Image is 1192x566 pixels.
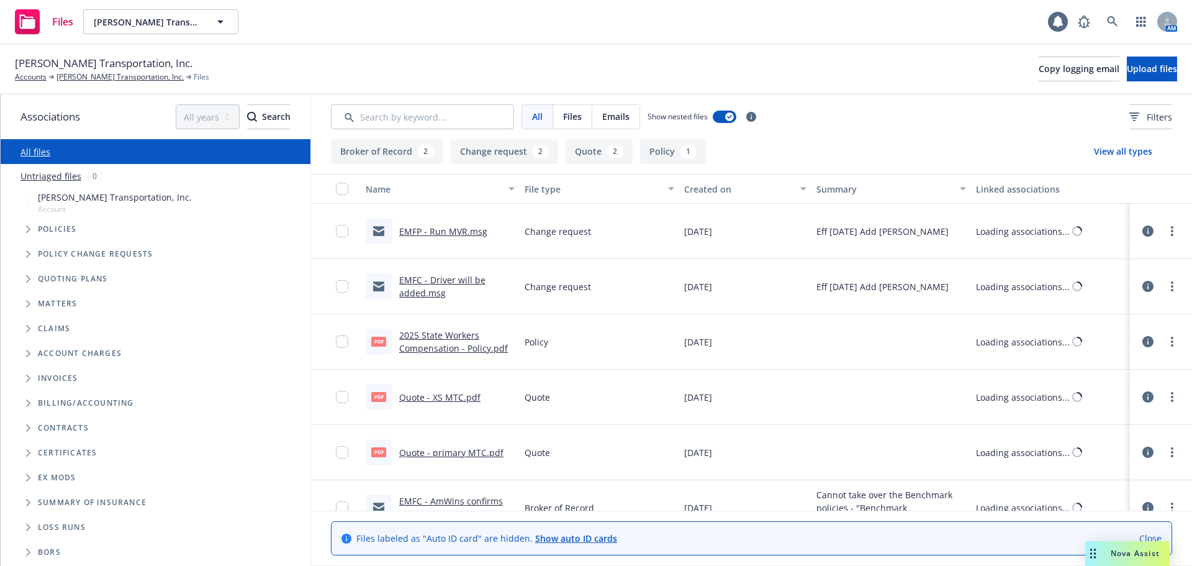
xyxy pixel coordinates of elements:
[247,105,291,129] div: Search
[525,225,591,238] span: Change request
[976,446,1070,459] div: Loading associations...
[20,146,50,158] a: All files
[1129,104,1172,129] button: Filters
[811,174,970,204] button: Summary
[399,447,503,459] a: Quote - primary MTC.pdf
[1074,139,1172,164] button: View all types
[1165,334,1180,349] a: more
[1165,279,1180,294] a: more
[38,449,97,457] span: Certificates
[83,9,238,34] button: [PERSON_NAME] Transportation, Inc.
[976,501,1070,514] div: Loading associations...
[38,549,61,556] span: BORs
[336,446,348,459] input: Toggle Row Selected
[20,170,81,183] a: Untriaged files
[1127,63,1177,75] span: Upload files
[1072,9,1096,34] a: Report a Bug
[640,139,706,164] button: Policy
[1129,9,1154,34] a: Switch app
[1139,532,1162,545] a: Close
[399,329,508,354] a: 2025 State Workers Compensation - Policy.pdf
[336,183,348,195] input: Select all
[648,111,708,122] span: Show nested files
[684,280,712,293] span: [DATE]
[1039,63,1119,75] span: Copy logging email
[525,446,550,459] span: Quote
[1165,390,1180,404] a: more
[520,174,679,204] button: File type
[816,183,952,196] div: Summary
[56,71,184,83] a: [PERSON_NAME] Transportation, Inc.
[1039,57,1119,81] button: Copy logging email
[971,174,1130,204] button: Linked associations
[38,424,89,432] span: Contracts
[336,280,348,293] input: Toggle Row Selected
[399,391,481,403] a: Quote - XS MTC.pdf
[602,110,630,123] span: Emails
[816,280,949,293] span: Eff [DATE] Add [PERSON_NAME]
[525,391,550,404] span: Quote
[976,225,1070,238] div: Loading associations...
[38,204,192,214] span: Account
[525,501,594,514] span: Broker of Record
[1147,111,1172,124] span: Filters
[38,474,76,482] span: Ex Mods
[15,71,47,83] a: Accounts
[684,501,712,514] span: [DATE]
[976,391,1070,404] div: Loading associations...
[417,145,434,158] div: 2
[331,139,443,164] button: Broker of Record
[336,225,348,237] input: Toggle Row Selected
[563,110,582,123] span: Files
[38,350,122,357] span: Account charges
[52,17,73,27] span: Files
[331,104,514,129] input: Search by keyword...
[10,4,78,39] a: Files
[1129,111,1172,124] span: Filters
[1,188,310,391] div: Tree Example
[1165,224,1180,239] a: more
[976,183,1125,196] div: Linked associations
[1085,541,1170,566] button: Nova Assist
[684,183,793,196] div: Created on
[816,225,949,238] span: Eff [DATE] Add [PERSON_NAME]
[38,399,134,407] span: Billing/Accounting
[1111,548,1160,559] span: Nova Assist
[361,174,520,204] button: Name
[336,335,348,348] input: Toggle Row Selected
[566,139,633,164] button: Quote
[15,55,192,71] span: [PERSON_NAME] Transportation, Inc.
[1127,57,1177,81] button: Upload files
[1100,9,1125,34] a: Search
[532,145,549,158] div: 2
[38,226,77,233] span: Policies
[20,109,80,125] span: Associations
[371,447,386,457] span: pdf
[816,488,965,527] span: Cannot take over the Benchmark policies - "Benchmark unfortunately won’t work with wholesalers". ...
[399,495,509,546] a: EMFC - AmWins confirms they are able to take some of the policies over on BOR.msg
[680,145,697,158] div: 1
[247,112,257,122] svg: Search
[525,280,591,293] span: Change request
[38,250,153,258] span: Policy change requests
[38,524,86,531] span: Loss Runs
[336,501,348,514] input: Toggle Row Selected
[451,139,558,164] button: Change request
[356,532,617,545] span: Files labeled as "Auto ID card" are hidden.
[679,174,812,204] button: Created on
[38,325,70,332] span: Claims
[684,391,712,404] span: [DATE]
[38,499,147,506] span: Summary of insurance
[86,169,103,183] div: 0
[38,300,77,308] span: Matters
[247,104,291,129] button: SearchSearch
[607,145,623,158] div: 2
[525,335,548,349] span: Policy
[366,183,501,196] div: Name
[1165,445,1180,460] a: more
[684,446,712,459] span: [DATE]
[38,375,78,382] span: Invoices
[371,337,386,346] span: pdf
[532,110,543,123] span: All
[684,335,712,349] span: [DATE]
